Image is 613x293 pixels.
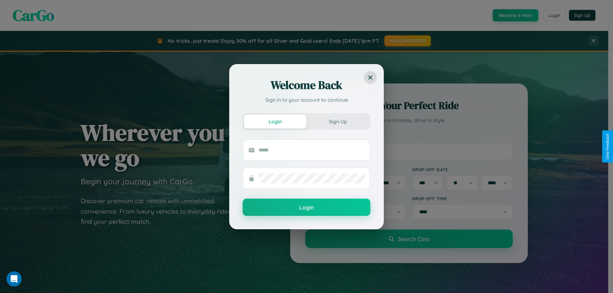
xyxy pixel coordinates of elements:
[244,114,306,128] button: Login
[243,199,370,216] button: Login
[243,77,370,93] h2: Welcome Back
[306,114,369,128] button: Sign Up
[605,134,610,159] div: Give Feedback
[6,271,22,287] iframe: Intercom live chat
[243,96,370,104] p: Sign in to your account to continue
